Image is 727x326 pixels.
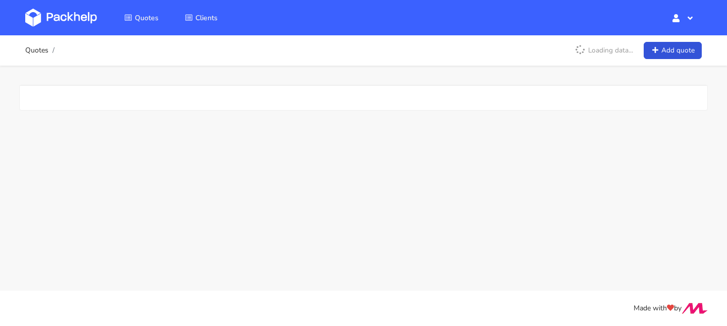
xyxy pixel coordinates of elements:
span: Clients [195,13,218,23]
nav: breadcrumb [25,40,58,61]
a: Quotes [112,9,171,27]
a: Clients [173,9,230,27]
a: Add quote [644,42,702,60]
p: Loading data... [570,42,638,59]
img: Dashboard [25,9,97,27]
a: Quotes [25,46,48,55]
img: Move Closer [682,303,708,314]
div: Made with by [12,303,715,314]
span: Quotes [135,13,159,23]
